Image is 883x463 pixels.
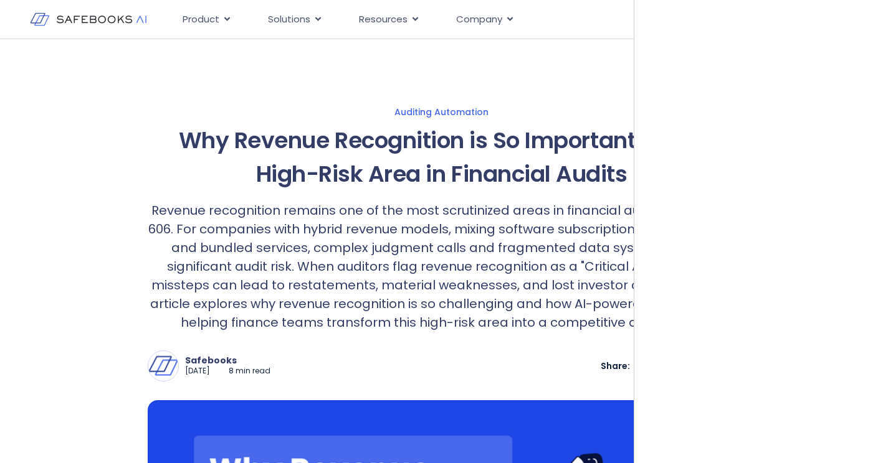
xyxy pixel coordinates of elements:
p: 8 min read [229,366,270,376]
p: [DATE] [185,366,210,376]
img: Safebooks [148,351,178,381]
p: Share: [601,360,630,372]
span: Company [456,12,502,27]
h1: Why Revenue Recognition is So Important and a High-Risk Area in Financial Audits [148,124,736,191]
a: Auditing Automation [26,106,858,118]
nav: Menu [173,7,672,32]
p: Revenue recognition remains one of the most scrutinized areas in financial audits under ASC 606. ... [148,201,736,332]
span: Product [183,12,219,27]
p: Safebooks [185,355,270,366]
span: Solutions [268,12,310,27]
div: Menu Toggle [173,7,672,32]
span: Resources [359,12,408,27]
